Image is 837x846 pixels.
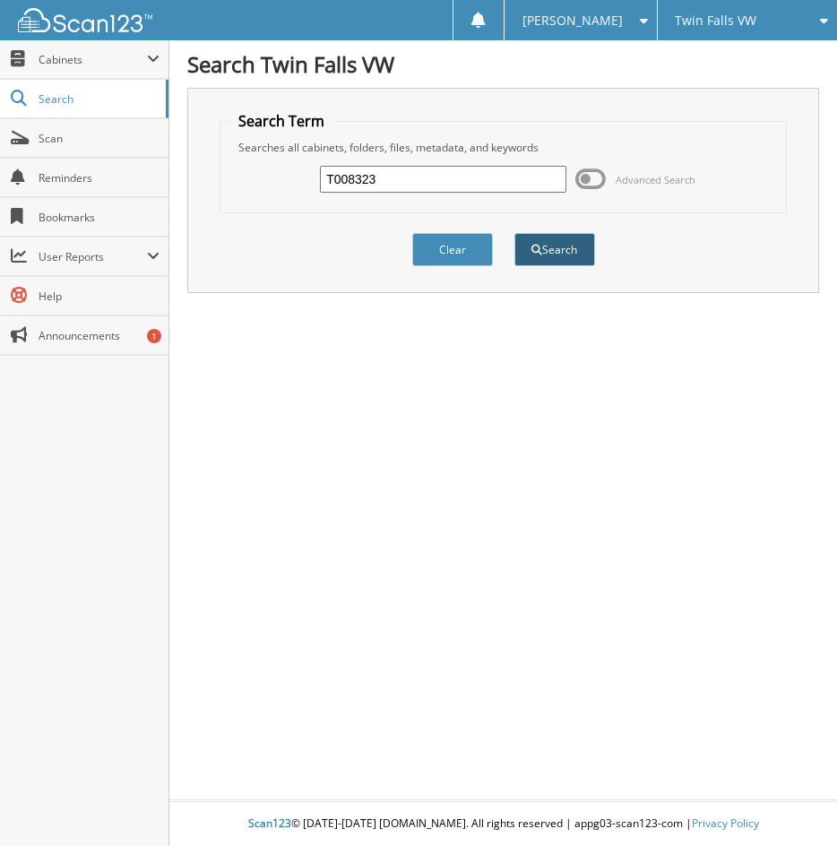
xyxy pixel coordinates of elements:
[522,15,623,26] span: [PERSON_NAME]
[514,233,595,266] button: Search
[147,329,161,343] div: 1
[248,816,291,831] span: Scan123
[39,91,157,107] span: Search
[675,15,756,26] span: Twin Falls VW
[187,49,819,79] h1: Search Twin Falls VW
[39,170,160,186] span: Reminders
[616,173,695,186] span: Advanced Search
[39,289,160,304] span: Help
[39,328,160,343] span: Announcements
[229,140,777,155] div: Searches all cabinets, folders, files, metadata, and keywords
[18,8,152,32] img: scan123-logo-white.svg
[692,816,759,831] a: Privacy Policy
[169,802,837,846] div: © [DATE]-[DATE] [DOMAIN_NAME]. All rights reserved | appg03-scan123-com |
[39,52,147,67] span: Cabinets
[39,249,147,264] span: User Reports
[229,111,333,131] legend: Search Term
[39,210,160,225] span: Bookmarks
[39,131,160,146] span: Scan
[412,233,493,266] button: Clear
